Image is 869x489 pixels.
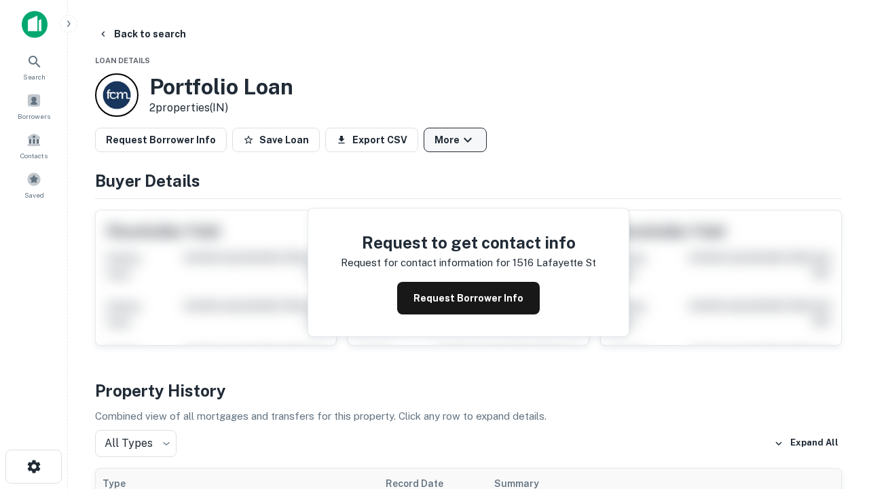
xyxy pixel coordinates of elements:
button: Request Borrower Info [95,128,227,152]
button: More [424,128,487,152]
button: Expand All [771,433,842,454]
a: Contacts [4,127,64,164]
p: 2 properties (IN) [149,100,293,116]
p: Combined view of all mortgages and transfers for this property. Click any row to expand details. [95,408,842,424]
span: Contacts [20,150,48,161]
h3: Portfolio Loan [149,74,293,100]
img: capitalize-icon.png [22,11,48,38]
p: 1516 lafayette st [513,255,596,271]
div: All Types [95,430,177,457]
button: Request Borrower Info [397,282,540,314]
h4: Request to get contact info [341,230,596,255]
button: Export CSV [325,128,418,152]
a: Search [4,48,64,85]
span: Search [23,71,45,82]
iframe: Chat Widget [801,337,869,402]
p: Request for contact information for [341,255,510,271]
h4: Buyer Details [95,168,842,193]
h4: Property History [95,378,842,403]
span: Saved [24,189,44,200]
a: Borrowers [4,88,64,124]
span: Loan Details [95,56,150,65]
button: Save Loan [232,128,320,152]
a: Saved [4,166,64,203]
button: Back to search [92,22,191,46]
span: Borrowers [18,111,50,122]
